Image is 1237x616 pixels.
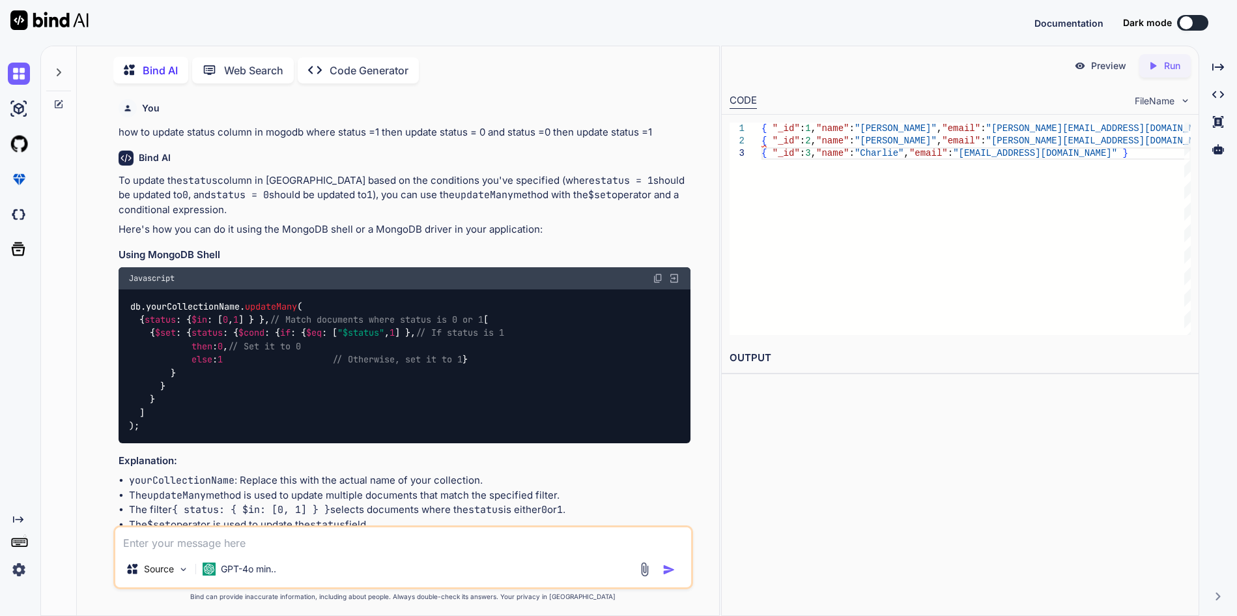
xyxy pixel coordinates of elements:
[455,188,513,201] code: updateMany
[953,148,1117,158] span: "[EMAIL_ADDRESS][DOMAIN_NAME]"
[1164,59,1180,72] p: Run
[155,327,176,339] span: $set
[668,272,680,284] img: Open in Browser
[8,98,30,120] img: ai-studio
[330,63,408,78] p: Code Generator
[192,327,223,339] span: status
[1074,60,1086,72] img: preview
[8,63,30,85] img: chat
[541,503,547,516] code: 0
[10,10,89,30] img: Bind AI
[588,188,612,201] code: $set
[8,203,30,226] img: darkCloudIdeIcon
[332,354,462,366] span: // Otherwise, set it to 1
[810,123,816,134] span: ,
[113,592,692,602] p: Bind can provide inaccurate information, including about people. Always double-check its answers....
[468,503,504,516] code: status
[805,136,810,146] span: 2
[224,63,283,78] p: Web Search
[761,136,767,146] span: {
[854,123,936,134] span: "[PERSON_NAME]"
[986,136,1221,146] span: "[PERSON_NAME][EMAIL_ADDRESS][DOMAIN_NAME]"
[772,123,799,134] span: "_id"
[849,136,854,146] span: :
[280,327,291,339] span: if
[936,123,941,134] span: ,
[849,148,854,158] span: :
[662,563,675,576] img: icon
[142,102,160,115] h6: You
[146,301,240,312] span: yourCollectionName
[942,123,980,134] span: "email"
[139,151,171,164] h6: Bind AI
[1123,16,1172,29] span: Dark mode
[145,314,176,325] span: status
[172,503,330,516] code: { status: { $in: [0, 1] } }
[805,148,810,158] span: 3
[595,174,653,187] code: status = 1
[909,148,947,158] span: "email"
[816,123,849,134] span: "name"
[119,125,690,140] p: how to update status column in mogodb where status =1 then update status = 0 and status =0 then u...
[223,314,228,325] span: 0
[730,123,745,135] div: 1
[799,148,804,158] span: :
[182,188,188,201] code: 0
[730,135,745,147] div: 2
[390,327,395,339] span: 1
[942,136,980,146] span: "email"
[119,173,690,218] p: To update the column in [GEOGRAPHIC_DATA] based on the conditions you've specified (where should ...
[8,168,30,190] img: premium
[799,136,804,146] span: :
[1091,59,1126,72] p: Preview
[129,474,235,487] code: yourCollectionName
[233,314,238,325] span: 1
[980,136,986,146] span: :
[192,354,212,366] span: else
[1122,148,1128,158] span: }
[854,148,903,158] span: "Charlie"
[147,518,171,531] code: $set
[730,147,745,160] div: 3
[129,518,690,533] li: The operator is used to update the field.
[903,148,909,158] span: ,
[245,301,297,312] span: updateMany
[144,563,174,576] p: Source
[854,136,936,146] span: "[PERSON_NAME]"
[637,562,652,577] img: attachment
[192,314,207,325] span: $in
[129,503,690,518] li: The filter selects documents where the is either or .
[129,300,504,433] code: db. . ( { : { : [ , ] } }, [ { : { : { : { : { : [ , ] }, : , : } } } } ] );
[119,454,690,469] h3: Explanation:
[557,503,563,516] code: 1
[805,123,810,134] span: 1
[119,222,690,237] p: Here's how you can do it using the MongoDB shell or a MongoDB driver in your application:
[810,148,816,158] span: ,
[367,188,373,201] code: 1
[310,518,345,531] code: status
[182,174,218,187] code: status
[761,123,767,134] span: {
[192,340,212,352] span: then
[653,273,663,284] img: copy
[337,327,384,339] span: "$status"
[210,188,269,201] code: status = 0
[816,136,849,146] span: "name"
[8,133,30,155] img: githubLight
[221,563,276,576] p: GPT-4o min..
[1034,18,1103,29] span: Documentation
[129,273,175,284] span: Javascript
[143,63,178,78] p: Bind AI
[730,93,757,109] div: CODE
[1180,95,1191,106] img: chevron down
[772,148,799,158] span: "_id"
[816,148,849,158] span: "name"
[722,343,1199,374] h2: OUTPUT
[772,136,799,146] span: "_id"
[761,148,767,158] span: {
[947,148,952,158] span: :
[810,136,816,146] span: ,
[936,136,941,146] span: ,
[228,340,301,352] span: // Set it to 0
[416,327,504,339] span: // If status is 1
